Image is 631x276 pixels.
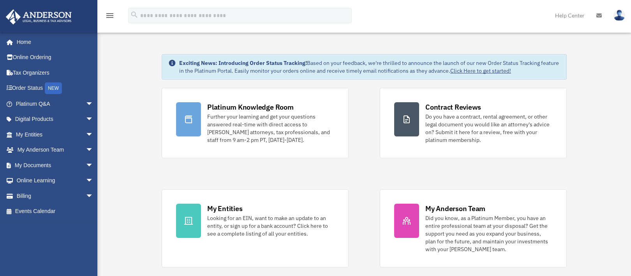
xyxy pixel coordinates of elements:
[105,14,115,20] a: menu
[5,112,105,127] a: Digital Productsarrow_drop_down
[5,188,105,204] a: Billingarrow_drop_down
[207,102,294,112] div: Platinum Knowledge Room
[5,157,105,173] a: My Documentsarrow_drop_down
[162,189,349,267] a: My Entities Looking for an EIN, want to make an update to an entity, or sign up for a bank accoun...
[425,214,552,253] div: Did you know, as a Platinum Member, you have an entire professional team at your disposal? Get th...
[5,50,105,65] a: Online Ordering
[162,88,349,158] a: Platinum Knowledge Room Further your learning and get your questions answered real-time with dire...
[5,204,105,219] a: Events Calendar
[207,113,334,144] div: Further your learning and get your questions answered real-time with direct access to [PERSON_NAM...
[425,102,481,112] div: Contract Reviews
[86,157,101,173] span: arrow_drop_down
[130,10,139,19] i: search
[450,67,511,74] a: Click Here to get started!
[5,34,101,50] a: Home
[380,88,567,158] a: Contract Reviews Do you have a contract, rental agreement, or other legal document you would like...
[179,59,560,75] div: Based on your feedback, we're thrilled to announce the launch of our new Order Status Tracking fe...
[380,189,567,267] a: My Anderson Team Did you know, as a Platinum Member, you have an entire professional team at your...
[5,80,105,96] a: Order StatusNEW
[5,65,105,80] a: Tax Organizers
[5,142,105,158] a: My Anderson Teamarrow_drop_down
[5,127,105,142] a: My Entitiesarrow_drop_down
[86,142,101,158] span: arrow_drop_down
[613,10,625,21] img: User Pic
[45,82,62,94] div: NEW
[4,9,74,24] img: Anderson Advisors Platinum Portal
[5,96,105,112] a: Platinum Q&Aarrow_drop_down
[425,113,552,144] div: Do you have a contract, rental agreement, or other legal document you would like an attorney's ad...
[86,112,101,128] span: arrow_drop_down
[425,204,485,213] div: My Anderson Team
[207,204,242,213] div: My Entities
[207,214,334,238] div: Looking for an EIN, want to make an update to an entity, or sign up for a bank account? Click her...
[86,173,101,189] span: arrow_drop_down
[86,96,101,112] span: arrow_drop_down
[86,188,101,204] span: arrow_drop_down
[86,127,101,143] span: arrow_drop_down
[5,173,105,189] a: Online Learningarrow_drop_down
[105,11,115,20] i: menu
[179,59,307,66] strong: Exciting News: Introducing Order Status Tracking!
